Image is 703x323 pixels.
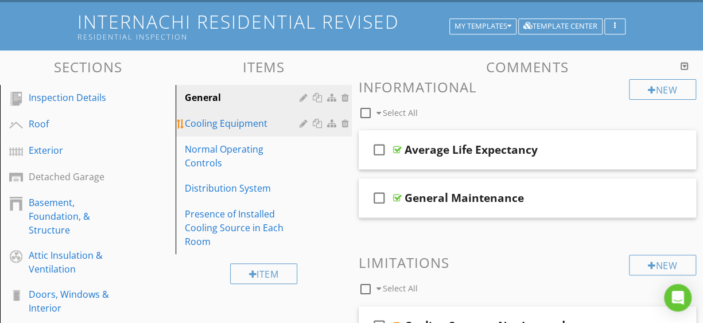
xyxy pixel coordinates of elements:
div: Residential Inspection [77,32,453,41]
div: Detached Garage [29,170,121,184]
div: New [629,255,696,275]
div: Distribution System [185,181,302,195]
div: General [185,91,302,104]
span: Select All [383,107,418,118]
a: Template Center [518,20,603,30]
span: Select All [383,283,418,294]
button: My Templates [449,18,516,34]
div: Template Center [523,22,597,30]
div: Average Life Expectancy [405,143,538,157]
i: check_box_outline_blank [370,136,389,164]
div: Open Intercom Messenger [664,284,692,312]
h1: InterNACHI Residential revised [77,11,625,41]
h3: Items [176,59,351,75]
div: General Maintenance [405,191,524,205]
div: Roof [29,117,121,131]
h3: Informational [359,79,697,95]
i: check_box_outline_blank [370,184,389,212]
div: Item [230,263,298,284]
div: Normal Operating Controls [185,142,302,170]
button: Template Center [518,18,603,34]
div: Basement, Foundation, & Structure [29,196,121,237]
div: Presence of Installed Cooling Source in Each Room [185,207,302,248]
div: Attic Insulation & Ventilation [29,248,121,276]
h3: Comments [359,59,697,75]
div: Doors, Windows & Interior [29,287,121,315]
div: Cooling Equipment [185,116,302,130]
div: Inspection Details [29,91,121,104]
div: My Templates [455,22,511,30]
div: New [629,79,696,100]
h3: Limitations [359,255,697,270]
div: Exterior [29,143,121,157]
